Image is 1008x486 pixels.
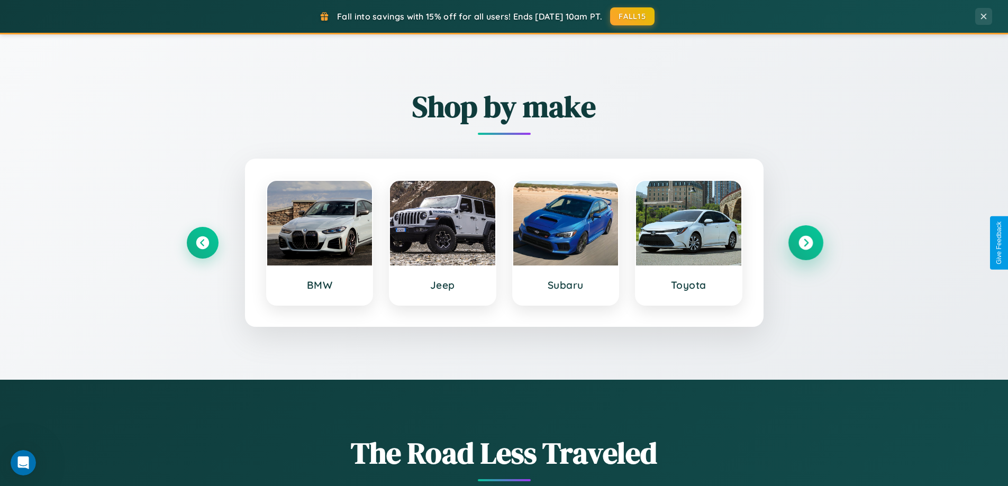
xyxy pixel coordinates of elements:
[278,279,362,291] h3: BMW
[337,11,602,22] span: Fall into savings with 15% off for all users! Ends [DATE] 10am PT.
[401,279,485,291] h3: Jeep
[187,433,822,473] h1: The Road Less Traveled
[610,7,655,25] button: FALL15
[187,86,822,127] h2: Shop by make
[524,279,608,291] h3: Subaru
[995,222,1003,264] div: Give Feedback
[647,279,731,291] h3: Toyota
[11,450,36,475] iframe: Intercom live chat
